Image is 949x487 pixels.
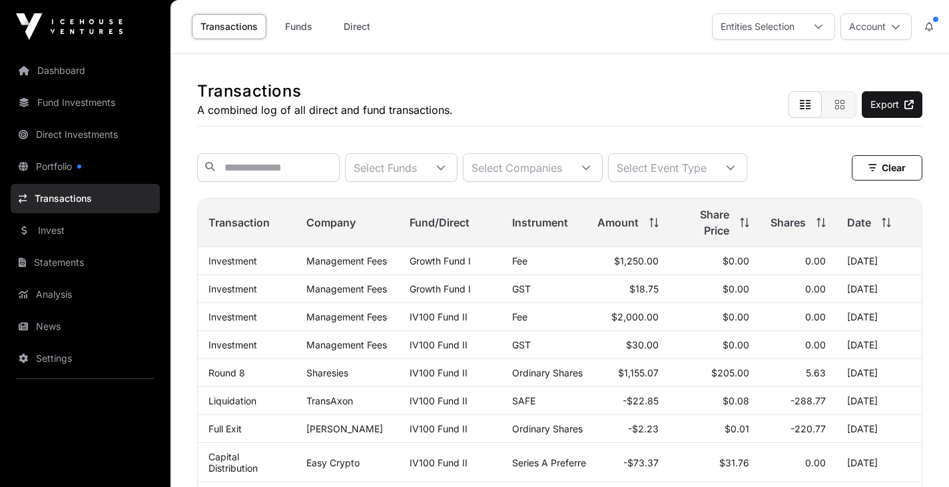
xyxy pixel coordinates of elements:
[306,367,348,378] a: Sharesies
[512,367,583,378] span: Ordinary Shares
[208,255,257,266] a: Investment
[587,387,669,415] td: -$22.85
[512,283,531,294] span: GST
[597,215,639,231] span: Amount
[805,283,826,294] span: 0.00
[330,14,384,39] a: Direct
[11,56,160,85] a: Dashboard
[208,283,257,294] a: Investment
[11,120,160,149] a: Direct Investments
[512,255,527,266] span: Fee
[410,367,468,378] a: IV100 Fund II
[208,451,258,474] a: Capital Distribution
[723,339,749,350] span: $0.00
[725,423,749,434] span: $0.01
[806,367,826,378] span: 5.63
[306,311,388,322] p: Management Fees
[410,395,468,406] a: IV100 Fund II
[771,215,806,231] span: Shares
[847,215,871,231] span: Date
[587,275,669,303] td: $18.75
[791,423,826,434] span: -220.77
[836,387,922,415] td: [DATE]
[852,155,922,181] button: Clear
[16,13,123,40] img: Icehouse Ventures Logo
[587,359,669,387] td: $1,155.07
[11,216,160,245] a: Invest
[587,415,669,443] td: -$2.23
[306,215,356,231] span: Company
[836,443,922,482] td: [DATE]
[410,255,471,266] a: Growth Fund I
[208,339,257,350] a: Investment
[208,215,270,231] span: Transaction
[512,423,583,434] span: Ordinary Shares
[197,81,453,102] h1: Transactions
[882,423,949,487] iframe: Chat Widget
[208,423,242,434] a: Full Exit
[306,255,388,266] p: Management Fees
[587,247,669,275] td: $1,250.00
[11,248,160,277] a: Statements
[836,247,922,275] td: [DATE]
[410,215,470,231] span: Fund/Direct
[723,255,749,266] span: $0.00
[306,339,388,350] p: Management Fees
[711,367,749,378] span: $205.00
[791,395,826,406] span: -288.77
[410,423,468,434] a: IV100 Fund II
[208,311,257,322] a: Investment
[587,331,669,359] td: $30.00
[805,311,826,322] span: 0.00
[713,14,802,39] div: Entities Selection
[609,154,715,181] div: Select Event Type
[346,154,425,181] div: Select Funds
[306,457,360,468] a: Easy Crypto
[11,344,160,373] a: Settings
[306,283,388,294] p: Management Fees
[410,283,471,294] a: Growth Fund I
[11,88,160,117] a: Fund Investments
[587,303,669,331] td: $2,000.00
[862,91,922,118] a: Export
[805,255,826,266] span: 0.00
[805,339,826,350] span: 0.00
[836,331,922,359] td: [DATE]
[410,457,468,468] a: IV100 Fund II
[11,184,160,213] a: Transactions
[464,154,570,181] div: Select Companies
[512,457,620,468] span: Series A Preferred Share
[719,457,749,468] span: $31.76
[836,303,922,331] td: [DATE]
[836,275,922,303] td: [DATE]
[272,14,325,39] a: Funds
[208,367,245,378] a: Round 8
[410,311,468,322] a: IV100 Fund II
[836,415,922,443] td: [DATE]
[723,311,749,322] span: $0.00
[836,359,922,387] td: [DATE]
[587,443,669,482] td: -$73.37
[11,312,160,341] a: News
[197,102,453,118] p: A combined log of all direct and fund transactions.
[840,13,912,40] button: Account
[805,457,826,468] span: 0.00
[192,14,266,39] a: Transactions
[723,283,749,294] span: $0.00
[208,395,256,406] a: Liquidation
[512,339,531,350] span: GST
[410,339,468,350] a: IV100 Fund II
[11,152,160,181] a: Portfolio
[680,207,729,239] span: Share Price
[306,395,353,406] a: TransAxon
[512,215,568,231] span: Instrument
[512,311,527,322] span: Fee
[512,395,535,406] span: SAFE
[723,395,749,406] span: $0.08
[306,423,383,434] a: [PERSON_NAME]
[11,280,160,309] a: Analysis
